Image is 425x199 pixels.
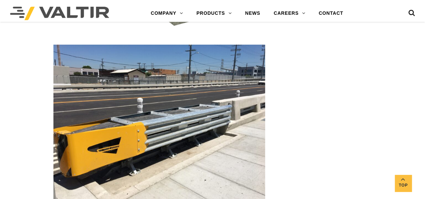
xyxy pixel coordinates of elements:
a: Top [395,175,412,192]
img: Valtir [10,7,109,20]
a: CONTACT [312,7,350,20]
span: Top [395,182,412,189]
a: CAREERS [267,7,312,20]
a: PRODUCTS [190,7,239,20]
a: COMPANY [144,7,190,20]
a: NEWS [238,7,267,20]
